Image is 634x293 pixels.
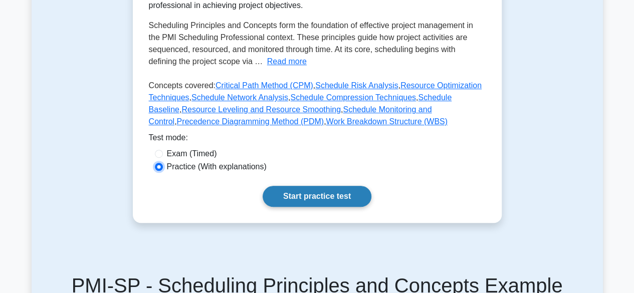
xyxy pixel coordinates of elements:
a: Precedence Diagramming Method (PDM) [177,117,324,126]
div: Test mode: [149,132,486,148]
a: Schedule Compression Techniques [290,93,416,102]
a: Start practice test [263,186,371,207]
label: Practice (With explanations) [167,161,267,173]
span: Scheduling Principles and Concepts form the foundation of effective project management in the PMI... [149,21,473,66]
button: Read more [267,56,307,68]
a: Schedule Risk Analysis [315,81,398,90]
a: Work Breakdown Structure (WBS) [326,117,447,126]
label: Exam (Timed) [167,148,217,160]
p: Concepts covered: , , , , , , , , , [149,80,486,132]
a: Schedule Baseline [149,93,452,114]
a: Critical Path Method (CPM) [216,81,313,90]
a: Schedule Network Analysis [191,93,288,102]
a: Resource Leveling and Resource Smoothing [181,105,341,114]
